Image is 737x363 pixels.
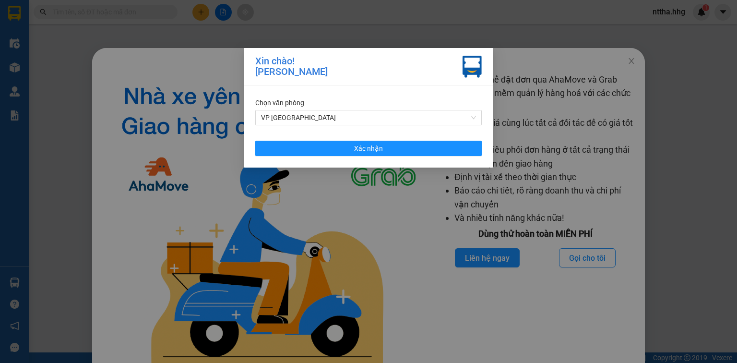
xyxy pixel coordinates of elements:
[463,56,482,78] img: vxr-icon
[255,97,482,108] div: Chọn văn phòng
[354,143,383,154] span: Xác nhận
[261,110,476,125] span: VP Đà Nẵng
[255,141,482,156] button: Xác nhận
[255,56,328,78] div: Xin chào! [PERSON_NAME]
